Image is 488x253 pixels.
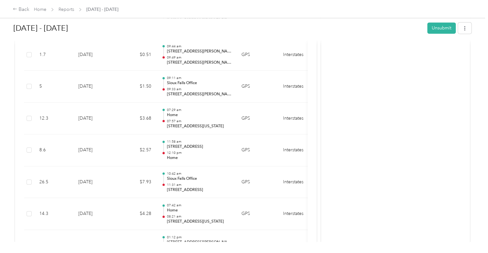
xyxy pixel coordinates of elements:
[86,6,118,13] span: [DATE] - [DATE]
[167,108,231,112] p: 07:29 am
[236,134,278,166] td: GPS
[13,20,423,36] h1: Sep 1 - 30, 2025
[167,219,231,225] p: [STREET_ADDRESS][US_STATE]
[236,71,278,103] td: GPS
[118,71,156,103] td: $1.50
[167,240,231,245] p: [STREET_ADDRESS][PERSON_NAME]
[167,144,231,150] p: [STREET_ADDRESS]
[236,166,278,198] td: GPS
[13,6,29,13] div: Back
[118,198,156,230] td: $4.28
[34,166,73,198] td: 26.5
[34,134,73,166] td: 8.6
[167,235,231,240] p: 01:12 pm
[167,151,231,155] p: 12:10 pm
[34,71,73,103] td: 5
[73,134,118,166] td: [DATE]
[59,7,74,12] a: Reports
[167,139,231,144] p: 11:58 am
[278,103,326,135] td: Interstates
[167,171,231,176] p: 10:42 am
[73,166,118,198] td: [DATE]
[452,217,488,253] iframe: Everlance-gr Chat Button Frame
[34,198,73,230] td: 14.3
[167,187,231,193] p: [STREET_ADDRESS]
[278,166,326,198] td: Interstates
[167,208,231,213] p: Home
[167,55,231,60] p: 09:49 am
[118,166,156,198] td: $7.93
[167,203,231,208] p: 07:42 am
[167,49,231,54] p: [STREET_ADDRESS][PERSON_NAME]
[73,103,118,135] td: [DATE]
[278,134,326,166] td: Interstates
[167,155,231,161] p: Home
[278,198,326,230] td: Interstates
[118,39,156,71] td: $0.51
[167,44,231,49] p: 09:44 am
[34,7,46,12] a: Home
[167,214,231,219] p: 08:21 am
[167,91,231,97] p: [STREET_ADDRESS][PERSON_NAME]
[167,87,231,91] p: 09:33 am
[34,39,73,71] td: 1.7
[73,71,118,103] td: [DATE]
[34,103,73,135] td: 12.3
[118,134,156,166] td: $2.57
[427,22,456,34] button: Unsubmit
[167,76,231,80] p: 09:11 am
[236,103,278,135] td: GPS
[167,60,231,66] p: [STREET_ADDRESS][PERSON_NAME]
[167,112,231,118] p: Home
[167,119,231,123] p: 07:57 am
[167,123,231,129] p: [STREET_ADDRESS][US_STATE]
[167,183,231,187] p: 11:31 am
[278,71,326,103] td: Interstates
[236,39,278,71] td: GPS
[167,176,231,182] p: Sioux Falls Office
[236,198,278,230] td: GPS
[278,39,326,71] td: Interstates
[73,39,118,71] td: [DATE]
[167,80,231,86] p: Sioux Falls Office
[73,198,118,230] td: [DATE]
[118,103,156,135] td: $3.68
